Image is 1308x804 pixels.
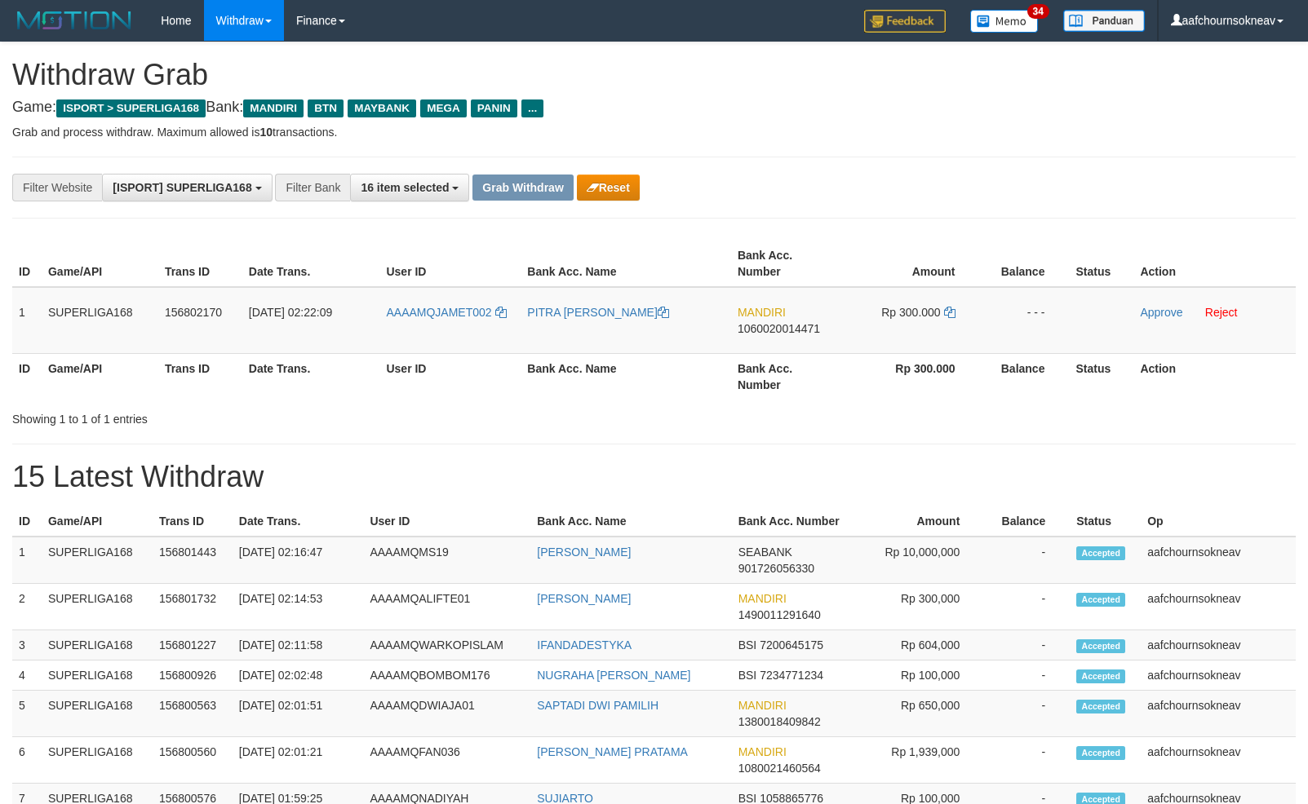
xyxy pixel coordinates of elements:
span: Accepted [1076,700,1125,713]
th: Rp 300.000 [845,353,980,400]
span: Copy 1060020014471 to clipboard [738,322,820,335]
td: SUPERLIGA168 [42,737,153,784]
a: [PERSON_NAME] [537,546,631,559]
span: 16 item selected [361,181,449,194]
th: Action [1133,241,1296,287]
td: aafchournsokneav [1141,584,1296,630]
td: - [984,630,1070,660]
td: SUPERLIGA168 [42,537,153,584]
th: Trans ID [158,353,242,400]
th: Status [1070,506,1141,537]
th: Trans ID [153,506,233,537]
span: Copy 1080021460564 to clipboard [738,762,821,775]
td: 5 [12,691,42,737]
td: SUPERLIGA168 [42,630,153,660]
a: Copy 300000 to clipboard [944,306,956,319]
span: BTN [308,99,344,117]
td: AAAAMQALIFTE01 [363,584,530,630]
th: Status [1069,353,1133,400]
span: SEABANK [738,546,792,559]
th: Date Trans. [233,506,364,537]
th: Op [1141,506,1296,537]
th: Date Trans. [242,241,380,287]
td: aafchournsokneav [1141,537,1296,584]
th: Game/API [42,506,153,537]
td: 156800563 [153,691,233,737]
a: IFANDADESTYKA [537,638,632,652]
a: Approve [1140,306,1182,319]
th: Bank Acc. Name [530,506,731,537]
td: AAAAMQWARKOPISLAM [363,630,530,660]
span: Accepted [1076,746,1125,760]
button: Reset [577,174,640,201]
button: 16 item selected [350,174,469,201]
th: Balance [980,241,1070,287]
td: - [984,691,1070,737]
span: Rp 300.000 [881,306,940,319]
td: - [984,584,1070,630]
div: Showing 1 to 1 of 1 entries [12,404,533,427]
th: Amount [845,241,980,287]
td: Rp 604,000 [856,630,985,660]
h4: Game: Bank: [12,99,1296,116]
td: Rp 100,000 [856,660,985,691]
td: SUPERLIGA168 [42,660,153,691]
span: Accepted [1076,669,1125,683]
td: 1 [12,537,42,584]
td: AAAAMQMS19 [363,537,530,584]
td: AAAAMQDWIAJA01 [363,691,530,737]
td: [DATE] 02:01:21 [233,737,364,784]
span: Copy 901726056330 to clipboard [738,562,814,575]
th: Bank Acc. Name [521,241,731,287]
span: Accepted [1076,639,1125,653]
td: 156801443 [153,537,233,584]
td: aafchournsokneav [1141,660,1296,691]
th: Date Trans. [242,353,380,400]
td: SUPERLIGA168 [42,691,153,737]
td: SUPERLIGA168 [42,287,158,354]
td: 156800560 [153,737,233,784]
td: 156800926 [153,660,233,691]
th: User ID [379,353,521,400]
span: BSI [738,638,757,652]
a: [PERSON_NAME] [537,592,631,605]
td: 1 [12,287,42,354]
td: aafchournsokneav [1141,691,1296,737]
span: ... [521,99,543,117]
th: User ID [363,506,530,537]
th: Balance [980,353,1070,400]
td: - [984,737,1070,784]
td: - - - [980,287,1070,354]
th: Trans ID [158,241,242,287]
div: Filter Website [12,174,102,201]
span: MANDIRI [738,592,787,605]
span: BSI [738,669,757,682]
td: 4 [12,660,42,691]
td: AAAAMQFAN036 [363,737,530,784]
td: Rp 10,000,000 [856,537,985,584]
div: Filter Bank [275,174,350,201]
th: Game/API [42,241,158,287]
span: Copy 1380018409842 to clipboard [738,715,821,728]
h1: 15 Latest Withdraw [12,461,1296,493]
span: MANDIRI [738,699,787,712]
span: [ISPORT] SUPERLIGA168 [113,181,251,194]
td: Rp 1,939,000 [856,737,985,784]
span: [DATE] 02:22:09 [249,306,332,319]
span: 34 [1027,4,1049,19]
td: - [984,537,1070,584]
a: SAPTADI DWI PAMILIH [537,699,658,712]
span: PANIN [471,99,517,117]
span: MANDIRI [243,99,304,117]
td: Rp 300,000 [856,584,985,630]
button: [ISPORT] SUPERLIGA168 [102,174,272,201]
p: Grab and process withdraw. Maximum allowed is transactions. [12,124,1296,140]
img: panduan.png [1063,10,1145,32]
img: Feedback.jpg [864,10,946,33]
th: Status [1069,241,1133,287]
span: MAYBANK [348,99,416,117]
span: ISPORT > SUPERLIGA168 [56,99,206,117]
th: Bank Acc. Number [731,353,845,400]
td: - [984,660,1070,691]
span: Accepted [1076,546,1125,560]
